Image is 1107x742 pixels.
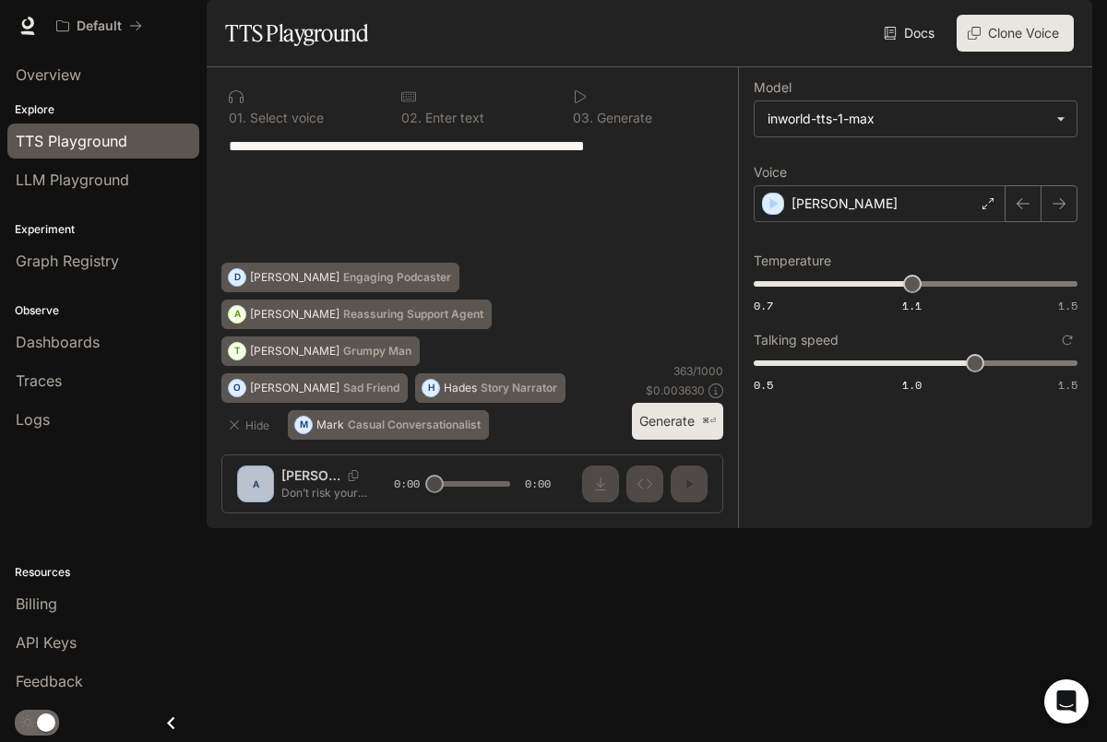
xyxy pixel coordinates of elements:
[401,112,422,124] p: 0 2 .
[754,166,787,179] p: Voice
[423,373,439,403] div: H
[902,377,922,393] span: 1.0
[754,298,773,313] span: 0.7
[229,373,245,403] div: O
[221,300,492,329] button: A[PERSON_NAME]Reassuring Support Agent
[880,15,942,52] a: Docs
[957,15,1074,52] button: Clone Voice
[221,410,280,440] button: Hide
[295,410,312,440] div: M
[250,346,339,357] p: [PERSON_NAME]
[348,419,481,430] p: Casual Conversationalist
[225,15,368,52] h1: TTS Playground
[768,110,1047,128] div: inworld-tts-1-max
[754,254,831,267] p: Temperature
[343,383,399,394] p: Sad Friend
[754,81,792,94] p: Model
[229,112,246,124] p: 0 1 .
[48,7,150,44] button: All workspaces
[343,309,483,320] p: Reassuring Support Agent
[754,334,839,347] p: Talking speed
[1058,377,1077,393] span: 1.5
[422,112,484,124] p: Enter text
[288,410,489,440] button: MMarkCasual Conversationalist
[221,336,420,366] button: T[PERSON_NAME]Grumpy Man
[702,416,716,427] p: ⌘⏎
[221,373,408,403] button: O[PERSON_NAME]Sad Friend
[77,18,122,34] p: Default
[1058,298,1077,313] span: 1.5
[250,272,339,283] p: [PERSON_NAME]
[1057,330,1077,350] button: Reset to default
[343,272,451,283] p: Engaging Podcaster
[444,383,477,394] p: Hades
[415,373,565,403] button: HHadesStory Narrator
[573,112,593,124] p: 0 3 .
[593,112,652,124] p: Generate
[229,263,245,292] div: D
[221,263,459,292] button: D[PERSON_NAME]Engaging Podcaster
[632,403,723,441] button: Generate⌘⏎
[792,194,898,213] p: [PERSON_NAME]
[229,300,245,329] div: A
[902,298,922,313] span: 1.1
[755,101,1077,136] div: inworld-tts-1-max
[481,383,557,394] p: Story Narrator
[754,377,773,393] span: 0.5
[250,383,339,394] p: [PERSON_NAME]
[250,309,339,320] p: [PERSON_NAME]
[316,419,344,430] p: Mark
[1044,679,1089,724] div: Open Intercom Messenger
[343,346,411,357] p: Grumpy Man
[229,336,245,366] div: T
[246,112,324,124] p: Select voice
